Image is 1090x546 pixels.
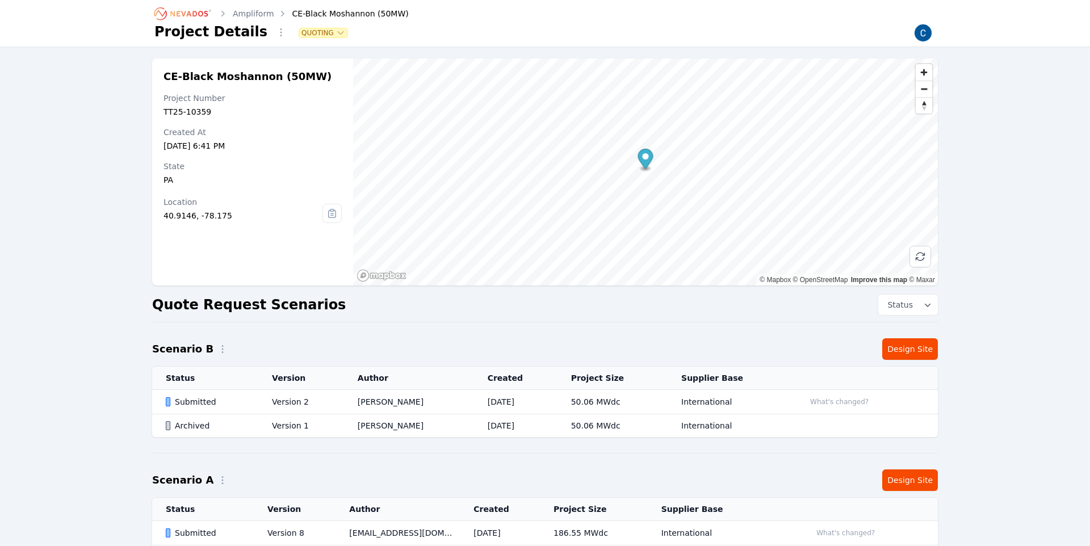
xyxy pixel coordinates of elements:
button: Reset bearing to north [916,97,932,114]
td: [EMAIL_ADDRESS][DOMAIN_NAME] [336,521,460,545]
a: Mapbox homepage [357,269,406,282]
tr: SubmittedVersion 2[PERSON_NAME][DATE]50.06 MWdcInternationalWhat's changed? [152,390,938,414]
th: Status [152,498,254,521]
td: International [668,390,791,414]
td: [DATE] [460,521,540,545]
div: Project Number [163,93,342,104]
h1: Project Details [154,23,267,41]
h2: Scenario B [152,341,213,357]
td: Version 2 [258,390,344,414]
tr: ArchivedVersion 1[PERSON_NAME][DATE]50.06 MWdcInternational [152,414,938,438]
button: What's changed? [811,527,880,539]
td: Version 1 [258,414,344,438]
th: Supplier Base [668,367,791,390]
td: [DATE] [474,390,557,414]
th: Project Size [557,367,668,390]
a: Improve this map [851,276,907,284]
a: Design Site [882,469,938,491]
button: Status [878,295,938,315]
a: Maxar [909,276,935,284]
td: 50.06 MWdc [557,390,668,414]
th: Created [474,367,557,390]
h2: Scenario A [152,472,213,488]
td: Version 8 [254,521,336,545]
div: PA [163,174,342,186]
td: 186.55 MWdc [540,521,648,545]
span: Reset bearing to north [916,98,932,114]
span: Status [883,299,913,310]
div: Created At [163,127,342,138]
a: Ampliform [233,8,274,19]
button: What's changed? [805,396,874,408]
td: International [668,414,791,438]
td: [DATE] [474,414,557,438]
div: State [163,161,342,172]
td: [PERSON_NAME] [344,414,474,438]
div: [DATE] 6:41 PM [163,140,342,152]
div: Location [163,196,322,208]
th: Author [336,498,460,521]
button: Zoom out [916,81,932,97]
td: 50.06 MWdc [557,414,668,438]
div: Submitted [166,527,248,539]
th: Supplier Base [648,498,798,521]
td: [PERSON_NAME] [344,390,474,414]
th: Status [152,367,258,390]
th: Project Size [540,498,648,521]
a: Mapbox [760,276,791,284]
h2: Quote Request Scenarios [152,296,346,314]
td: International [648,521,798,545]
a: Design Site [882,338,938,360]
div: 40.9146, -78.175 [163,210,322,221]
nav: Breadcrumb [154,5,409,23]
th: Version [254,498,336,521]
th: Created [460,498,540,521]
h2: CE-Black Moshannon (50MW) [163,70,342,83]
button: Zoom in [916,64,932,81]
img: Carmen Brooks [914,24,932,42]
div: TT25-10359 [163,106,342,117]
tr: SubmittedVersion 8[EMAIL_ADDRESS][DOMAIN_NAME][DATE]186.55 MWdcInternationalWhat's changed? [152,521,938,545]
th: Version [258,367,344,390]
button: Quoting [299,28,347,37]
div: Map marker [638,149,653,172]
div: CE-Black Moshannon (50MW) [276,8,409,19]
canvas: Map [353,58,938,285]
div: Submitted [166,396,253,408]
a: OpenStreetMap [793,276,848,284]
th: Author [344,367,474,390]
div: Archived [166,420,253,431]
